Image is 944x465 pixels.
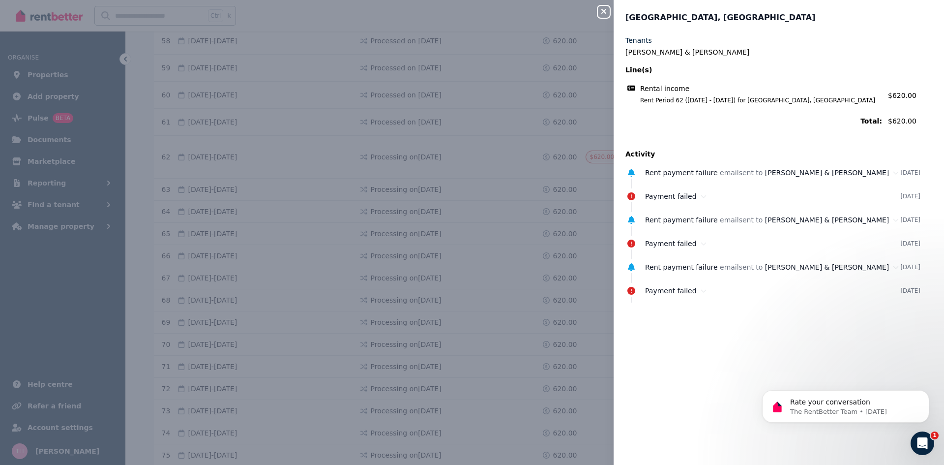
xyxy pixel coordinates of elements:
time: [DATE] [900,216,920,224]
span: Rent Period 62 ([DATE] - [DATE]) for [GEOGRAPHIC_DATA], [GEOGRAPHIC_DATA] [628,96,882,104]
span: [PERSON_NAME] & [PERSON_NAME] [765,216,889,224]
span: Line(s) [625,65,882,75]
span: Rental income [640,84,689,93]
span: Payment failed [645,192,697,200]
span: Rent payment failure [645,216,718,224]
iframe: Intercom notifications message [747,370,944,438]
span: $620.00 [888,92,916,99]
span: $620.00 [888,116,932,126]
time: [DATE] [900,240,920,248]
iframe: Intercom live chat [911,432,934,455]
time: [DATE] [900,192,920,200]
div: email sent to [645,168,900,178]
span: 1 [931,432,939,439]
label: Tenants [625,35,652,45]
time: [DATE] [900,263,920,271]
span: [GEOGRAPHIC_DATA], [GEOGRAPHIC_DATA] [625,12,815,24]
span: Total: [625,116,882,126]
span: Payment failed [645,240,697,248]
time: [DATE] [900,287,920,295]
legend: [PERSON_NAME] & [PERSON_NAME] [625,47,932,57]
span: Rent payment failure [645,169,718,177]
time: [DATE] [900,169,920,177]
p: Activity [625,149,932,159]
span: [PERSON_NAME] & [PERSON_NAME] [765,169,889,177]
span: Rent payment failure [645,263,718,271]
span: Payment failed [645,287,697,295]
div: email sent to [645,215,900,225]
div: email sent to [645,262,900,272]
span: [PERSON_NAME] & [PERSON_NAME] [765,263,889,271]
